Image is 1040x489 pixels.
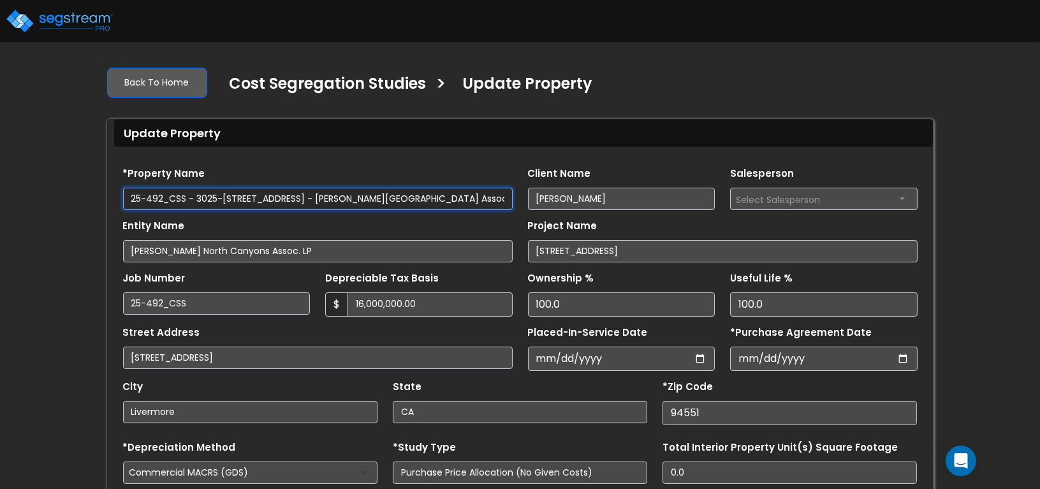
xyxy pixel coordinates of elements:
[123,440,236,455] label: *Depreciation Method
[220,75,427,102] a: Cost Segregation Studies
[123,347,513,369] input: Street Address
[463,75,593,96] h4: Update Property
[528,240,918,262] input: Project Name
[528,167,591,181] label: Client Name
[393,440,456,455] label: *Study Type
[123,167,205,181] label: *Property Name
[325,271,439,286] label: Depreciable Tax Basis
[730,347,918,371] input: Purchase Date
[123,271,186,286] label: Job Number
[5,8,114,34] img: logo_pro_r.png
[528,326,648,340] label: Placed-In-Service Date
[730,326,872,340] label: *Purchase Agreement Date
[528,219,597,234] label: Project Name
[348,292,513,317] input: 0.00
[730,292,918,317] input: Depreciation
[123,188,513,210] input: Property Name
[436,73,447,98] h3: >
[663,440,898,455] label: Total Interior Property Unit(s) Square Footage
[123,240,513,262] input: Entity Name
[123,219,185,234] label: Entity Name
[730,271,793,286] label: Useful Life %
[528,271,594,286] label: Ownership %
[123,326,200,340] label: Street Address
[736,193,820,206] span: Select Salesperson
[663,462,917,484] input: total square foot
[325,292,348,317] span: $
[123,380,143,395] label: City
[528,188,715,210] input: Client Name
[946,446,976,476] div: Open Intercom Messenger
[663,401,917,425] input: Zip Code
[107,68,207,98] a: Back To Home
[663,380,713,395] label: *Zip Code
[730,167,794,181] label: Salesperson
[230,75,427,96] h4: Cost Segregation Studies
[114,119,933,147] div: Update Property
[393,380,421,395] label: State
[453,75,593,102] a: Update Property
[528,292,715,317] input: Ownership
